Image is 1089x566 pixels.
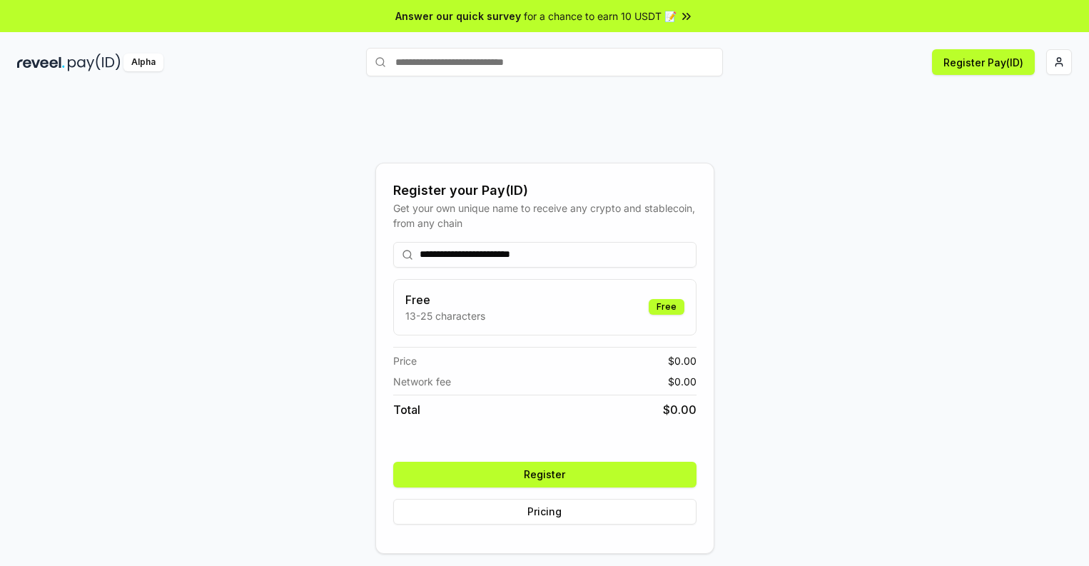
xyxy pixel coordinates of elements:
[393,353,417,368] span: Price
[524,9,677,24] span: for a chance to earn 10 USDT 📝
[393,499,697,525] button: Pricing
[668,374,697,389] span: $ 0.00
[68,54,121,71] img: pay_id
[393,374,451,389] span: Network fee
[393,462,697,487] button: Register
[393,401,420,418] span: Total
[123,54,163,71] div: Alpha
[395,9,521,24] span: Answer our quick survey
[393,181,697,201] div: Register your Pay(ID)
[932,49,1035,75] button: Register Pay(ID)
[17,54,65,71] img: reveel_dark
[663,401,697,418] span: $ 0.00
[668,353,697,368] span: $ 0.00
[405,291,485,308] h3: Free
[393,201,697,231] div: Get your own unique name to receive any crypto and stablecoin, from any chain
[405,308,485,323] p: 13-25 characters
[649,299,684,315] div: Free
